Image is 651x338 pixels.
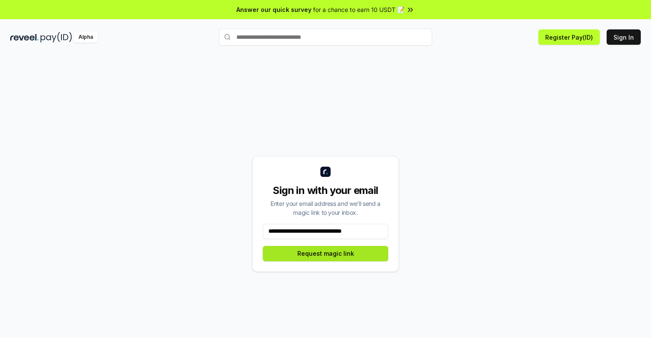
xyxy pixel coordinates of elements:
div: Alpha [74,32,98,43]
div: Sign in with your email [263,184,388,197]
button: Request magic link [263,246,388,261]
img: pay_id [41,32,72,43]
img: reveel_dark [10,32,39,43]
button: Sign In [607,29,641,45]
img: logo_small [320,167,331,177]
button: Register Pay(ID) [538,29,600,45]
div: Enter your email address and we’ll send a magic link to your inbox. [263,199,388,217]
span: Answer our quick survey [236,5,311,14]
span: for a chance to earn 10 USDT 📝 [313,5,404,14]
